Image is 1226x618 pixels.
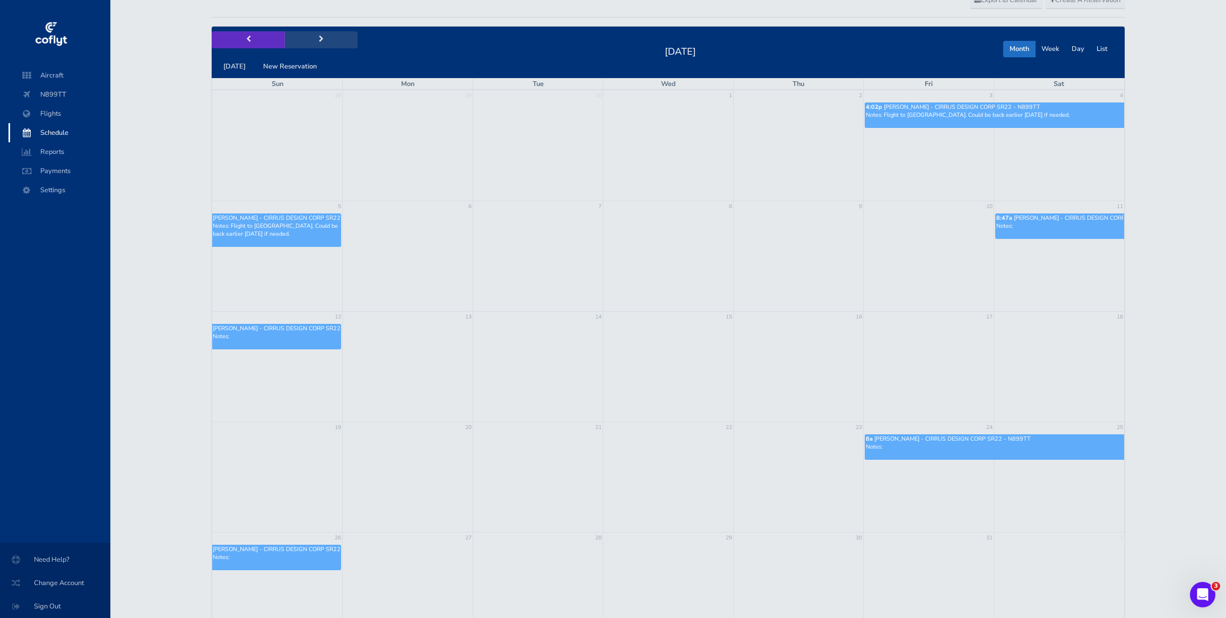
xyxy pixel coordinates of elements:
button: next [284,31,358,48]
span: Sun [272,79,283,89]
a: 18 [1116,312,1124,322]
p: Notes: Flight to [GEOGRAPHIC_DATA]. Could be back earlier [DATE] if needed. [866,111,1124,119]
span: Reports [19,142,100,161]
span: 3 [1212,582,1220,590]
span: [PERSON_NAME] - CIRRUS DESIGN CORP SR22 - N899TT [884,103,1040,111]
span: Mon [401,79,414,89]
span: [PERSON_NAME] - CIRRUS DESIGN CORP SR22 - N899TT [874,435,1031,443]
button: New Reservation [257,58,323,75]
a: 25 [1116,422,1124,433]
a: 14 [594,312,603,322]
a: 13 [464,312,473,322]
span: Fri [925,79,933,89]
a: 21 [594,422,603,433]
button: [DATE] [217,58,252,75]
img: coflyt logo [33,19,68,50]
a: 19 [334,422,342,433]
button: Day [1065,41,1091,57]
a: 4 [1119,90,1124,101]
span: 8a [866,435,873,443]
a: 11 [1116,201,1124,212]
span: Wed [661,79,676,89]
a: 30 [594,90,603,101]
a: 8 [728,201,733,212]
a: 20 [464,422,473,433]
a: 17 [985,312,994,322]
a: 24 [985,422,994,433]
a: 27 [464,533,473,543]
span: 8:47a [996,214,1012,222]
p: Notes: [996,222,1124,230]
a: 2 [858,90,863,101]
a: 31 [985,533,994,543]
iframe: Intercom live chat [1190,582,1215,607]
span: Change Account [13,573,98,593]
button: prev [212,31,285,48]
a: 28 [334,90,342,101]
button: Month [1003,41,1036,57]
a: 9 [858,201,863,212]
p: Notes: [866,443,1124,451]
a: 7 [597,201,603,212]
span: Sat [1054,79,1064,89]
h2: [DATE] [658,43,702,58]
a: 22 [725,422,733,433]
span: Aircraft [19,66,100,85]
a: 10 [985,201,994,212]
a: 6 [467,201,473,212]
span: [PERSON_NAME] - CIRRUS DESIGN CORP SR22 - N899TT [1014,214,1170,222]
a: 16 [855,312,863,322]
p: Notes: [213,332,340,340]
span: Sign Out [13,597,98,616]
p: Notes: [213,553,340,561]
button: List [1090,41,1114,57]
span: Flights [19,104,100,123]
a: 5 [337,201,342,212]
a: 30 [855,533,863,543]
a: 29 [464,90,473,101]
span: N899TT [19,85,100,104]
span: Schedule [19,123,100,142]
a: 26 [334,533,342,543]
span: Need Help? [13,550,98,569]
span: Tue [533,79,544,89]
a: 29 [725,533,733,543]
a: 15 [725,312,733,322]
span: [PERSON_NAME] - CIRRUS DESIGN CORP SR22 - N899TT [213,545,369,553]
button: Week [1035,41,1066,57]
a: 12 [334,312,342,322]
span: Thu [793,79,804,89]
a: 1 [728,90,733,101]
p: Notes: Flight to [GEOGRAPHIC_DATA]. Could be back earlier [DATE] if needed. [213,222,340,238]
span: Settings [19,181,100,200]
span: Payments [19,161,100,181]
a: 3 [988,90,994,101]
span: [PERSON_NAME] - CIRRUS DESIGN CORP SR22 - N899TT [213,214,369,222]
span: [PERSON_NAME] - CIRRUS DESIGN CORP SR22 - N899TT [213,324,369,332]
span: 4:02p [866,103,882,111]
a: 28 [594,533,603,543]
a: 23 [855,422,863,433]
a: 1 [1119,533,1124,543]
